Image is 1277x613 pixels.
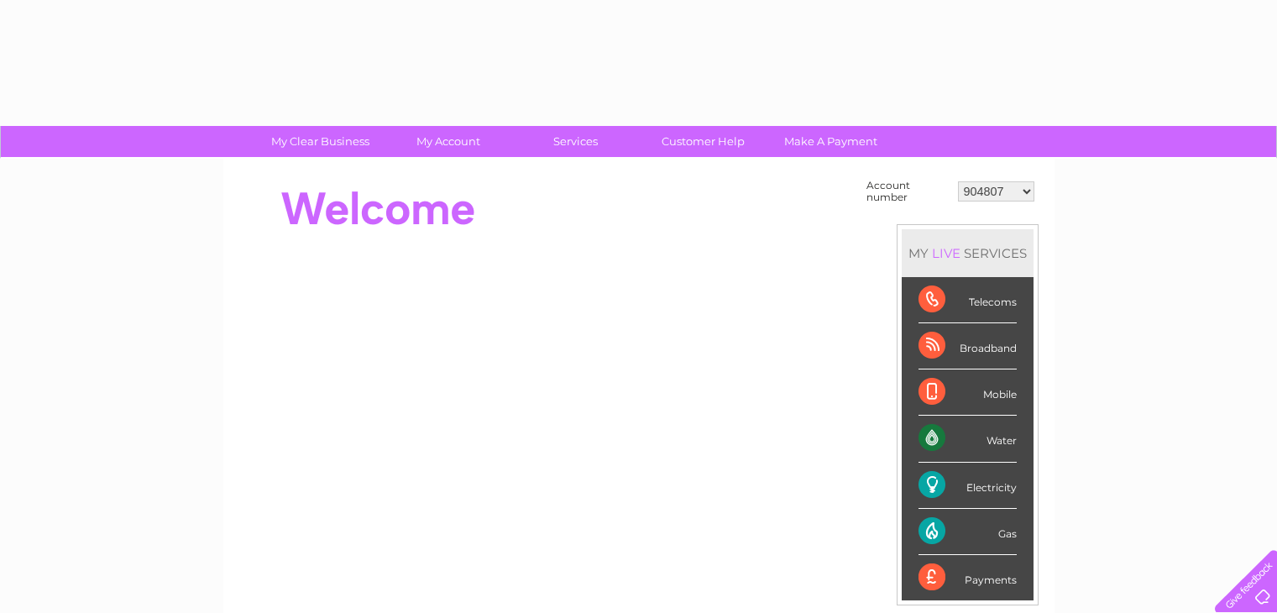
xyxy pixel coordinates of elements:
div: Telecoms [918,277,1017,323]
a: Make A Payment [761,126,900,157]
div: Mobile [918,369,1017,416]
div: Gas [918,509,1017,555]
a: My Clear Business [251,126,390,157]
a: Services [506,126,645,157]
div: Electricity [918,463,1017,509]
a: Customer Help [634,126,772,157]
div: Broadband [918,323,1017,369]
td: Account number [862,176,954,207]
div: Payments [918,555,1017,600]
a: My Account [379,126,517,157]
div: MY SERVICES [902,229,1034,277]
div: LIVE [929,245,964,261]
div: Water [918,416,1017,462]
